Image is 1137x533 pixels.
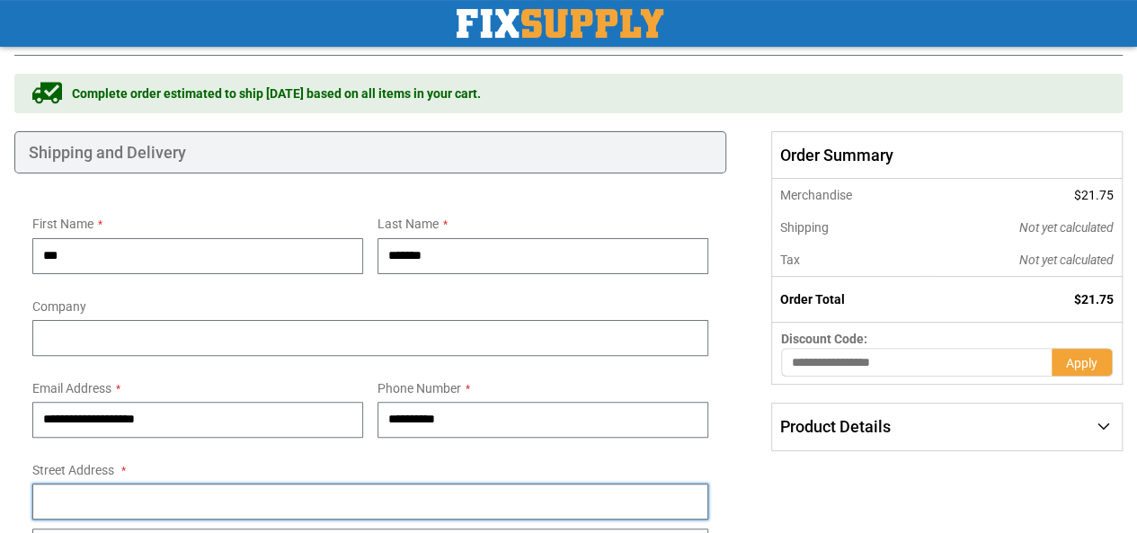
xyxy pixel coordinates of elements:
span: Complete order estimated to ship [DATE] based on all items in your cart. [72,84,481,102]
span: Order Summary [771,131,1123,180]
span: First Name [32,217,93,231]
span: Company [32,299,86,314]
strong: Order Total [780,292,845,306]
span: $21.75 [1074,188,1114,202]
th: Merchandise [772,179,928,211]
span: Last Name [378,217,439,231]
span: Product Details [780,417,891,436]
span: Street Address [32,463,114,477]
span: Discount Code: [781,332,867,346]
span: Shipping [780,220,829,235]
span: Not yet calculated [1019,253,1114,267]
span: Email Address [32,381,111,395]
span: Phone Number [378,381,461,395]
button: Apply [1052,348,1113,377]
img: Fix Industrial Supply [457,9,663,38]
span: Not yet calculated [1019,220,1114,235]
a: store logo [457,9,663,38]
th: Tax [772,244,928,277]
span: $21.75 [1074,292,1114,306]
div: Shipping and Delivery [14,131,726,174]
span: Apply [1066,356,1097,370]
